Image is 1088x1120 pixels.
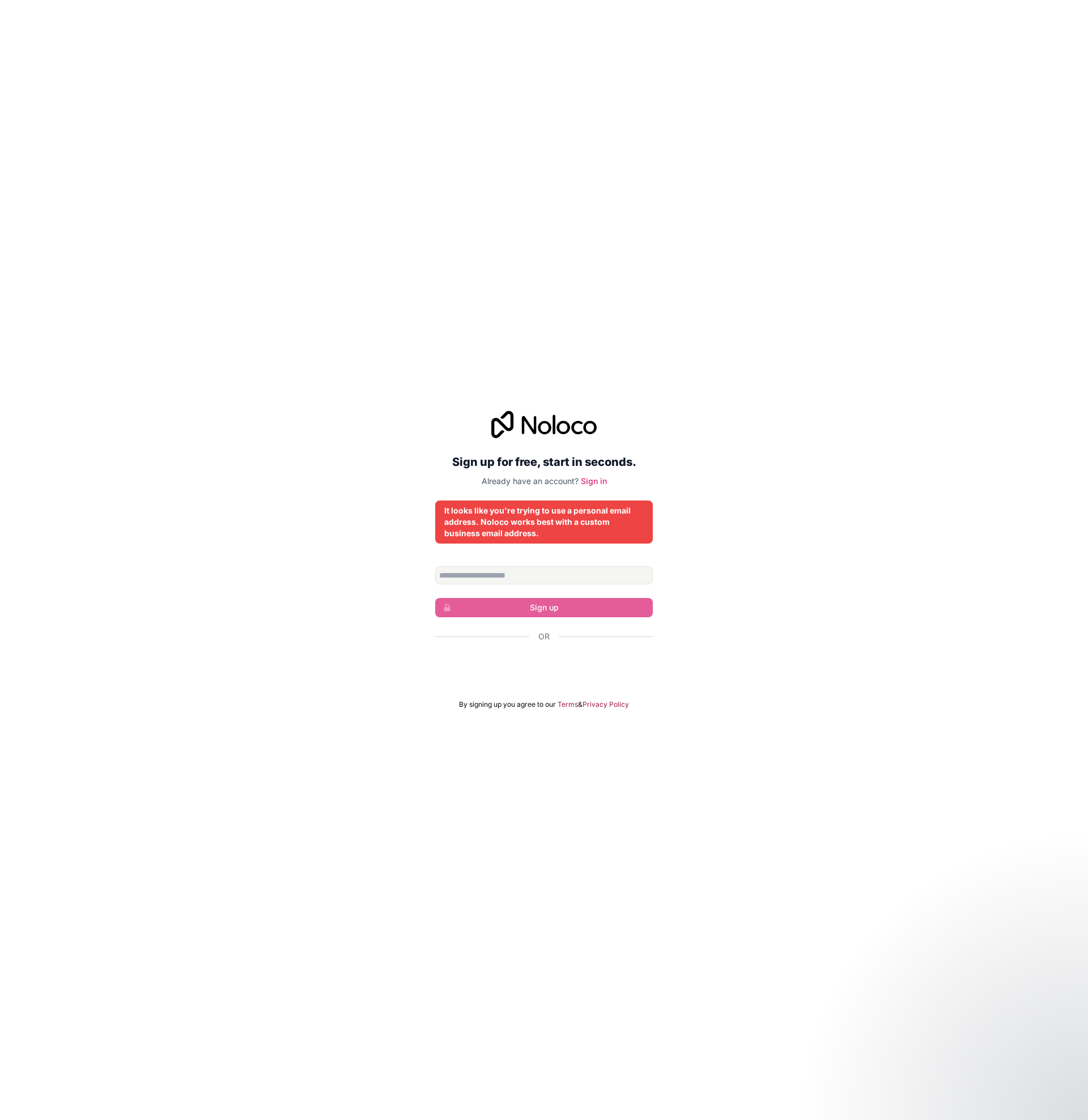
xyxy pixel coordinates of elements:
a: Sign in [581,476,607,486]
div: Sign in with Google. Opens in new tab [435,655,653,680]
iframe: Intercom notifications message [861,1035,1088,1114]
input: Email address [435,566,653,584]
iframe: Sign in with Google Button [430,655,658,680]
a: Privacy Policy [583,700,629,709]
span: & [578,700,583,709]
span: Or [538,631,550,642]
div: It looks like you're trying to use a personal email address. Noloco works best with a custom busi... [444,505,644,539]
h2: Sign up for free, start in seconds. [435,452,653,472]
span: Already have an account? [482,476,579,486]
button: Sign up [435,598,653,617]
a: Terms [558,700,578,709]
span: By signing up you agree to our [459,700,556,709]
